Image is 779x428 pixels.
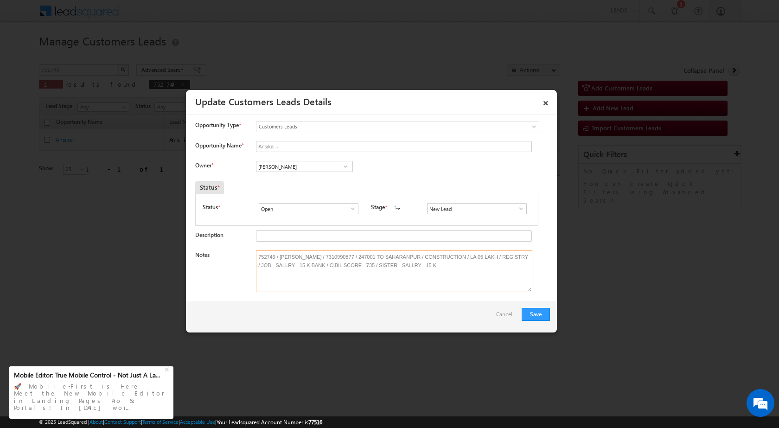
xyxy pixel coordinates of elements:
[339,162,351,171] a: Show All Items
[195,121,239,129] span: Opportunity Type
[195,162,213,169] label: Owner
[142,419,179,425] a: Terms of Service
[195,181,224,194] div: Status
[371,203,385,211] label: Stage
[14,380,169,414] div: 🚀 Mobile-First is Here – Meet the New Mobile Editor in Landing Pages Pro & Portals! In [DATE] wor...
[48,49,156,61] div: Chat with us now
[538,93,554,109] a: ×
[12,86,169,278] textarea: Type your message and hit 'Enter'
[522,308,550,321] button: Save
[16,49,39,61] img: d_60004797649_company_0_60004797649
[180,419,215,425] a: Acceptable Use
[195,231,223,238] label: Description
[496,308,517,326] a: Cancel
[256,161,353,172] input: Type to Search
[256,122,501,131] span: Customers Leads
[126,286,168,298] em: Start Chat
[203,203,218,211] label: Status
[513,204,524,213] a: Show All Items
[427,203,527,214] input: Type to Search
[104,419,141,425] a: Contact Support
[195,142,243,149] label: Opportunity Name
[14,371,163,379] div: Mobile Editor: True Mobile Control - Not Just A La...
[256,121,539,132] a: Customers Leads
[217,419,322,426] span: Your Leadsquared Account Number is
[195,251,210,258] label: Notes
[308,419,322,426] span: 77516
[195,95,332,108] a: Update Customers Leads Details
[345,204,356,213] a: Show All Items
[259,203,358,214] input: Type to Search
[89,419,103,425] a: About
[39,418,322,427] span: © 2025 LeadSquared | | | | |
[162,363,173,374] div: +
[152,5,174,27] div: Minimize live chat window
